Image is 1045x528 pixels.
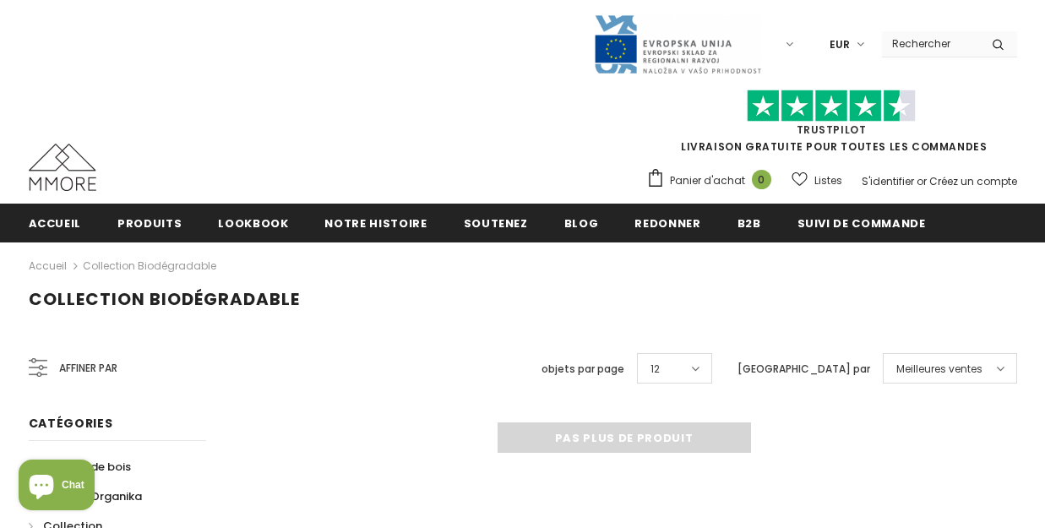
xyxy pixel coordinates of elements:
[29,215,82,231] span: Accueil
[814,172,842,189] span: Listes
[737,361,870,378] label: [GEOGRAPHIC_DATA] par
[650,361,660,378] span: 12
[792,166,842,195] a: Listes
[896,361,982,378] span: Meilleures ventes
[29,256,67,276] a: Accueil
[59,359,117,378] span: Affiner par
[917,174,927,188] span: or
[797,122,867,137] a: TrustPilot
[29,452,131,482] a: Collection de bois
[14,460,100,514] inbox-online-store-chat: Shopify online store chat
[670,172,745,189] span: Panier d'achat
[646,97,1017,154] span: LIVRAISON GRATUITE POUR TOUTES LES COMMANDES
[29,415,113,432] span: Catégories
[593,14,762,75] img: Javni Razpis
[564,215,599,231] span: Blog
[464,215,528,231] span: soutenez
[324,204,427,242] a: Notre histoire
[634,215,700,231] span: Redonner
[29,287,300,311] span: Collection biodégradable
[862,174,914,188] a: S'identifier
[464,204,528,242] a: soutenez
[830,36,850,53] span: EUR
[634,204,700,242] a: Redonner
[747,90,916,122] img: Faites confiance aux étoiles pilotes
[797,204,926,242] a: Suivi de commande
[29,204,82,242] a: Accueil
[593,36,762,51] a: Javni Razpis
[882,31,979,56] input: Search Site
[564,204,599,242] a: Blog
[737,204,761,242] a: B2B
[929,174,1017,188] a: Créez un compte
[117,215,182,231] span: Produits
[324,215,427,231] span: Notre histoire
[752,170,771,189] span: 0
[117,204,182,242] a: Produits
[646,168,780,193] a: Panier d'achat 0
[29,144,96,191] img: Cas MMORE
[797,215,926,231] span: Suivi de commande
[737,215,761,231] span: B2B
[542,361,624,378] label: objets par page
[218,215,288,231] span: Lookbook
[83,259,216,273] a: Collection biodégradable
[218,204,288,242] a: Lookbook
